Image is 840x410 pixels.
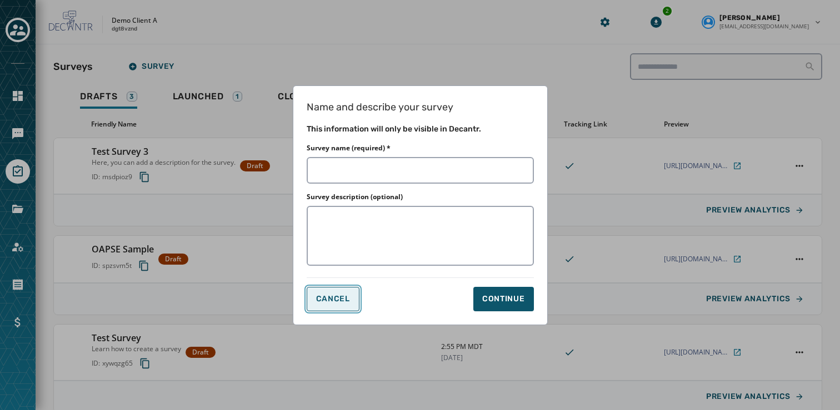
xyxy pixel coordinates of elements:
[307,287,359,311] button: Cancel
[482,293,525,305] div: Continue
[307,144,391,153] label: Survey name (required) *
[307,99,534,115] h1: Name and describe your survey
[307,124,534,135] h2: This information will only be visible in Decantr.
[307,193,403,201] label: Survey description (optional)
[473,287,534,311] button: Continue
[9,9,362,21] body: Rich Text Area
[316,295,350,303] span: Cancel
